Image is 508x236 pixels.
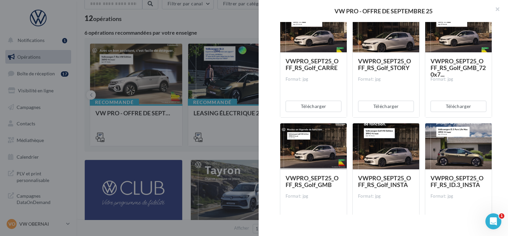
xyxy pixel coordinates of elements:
[286,193,341,199] div: Format: jpg
[269,8,497,14] div: VW PRO - OFFRE DE SEPTEMBRE 25
[431,174,483,188] span: VWPRO_SEPT25_OFF_RS_ID.3_INSTA
[431,57,486,78] span: VWPRO_SEPT25_OFF_RS_Golf_GMB_720x7...
[431,101,486,112] button: Télécharger
[286,101,341,112] button: Télécharger
[358,174,411,188] span: VWPRO_SEPT25_OFF_RS_Golf_INSTA
[485,213,501,229] iframe: Intercom live chat
[286,57,338,71] span: VWPRO_SEPT25_OFF_RS_Golf_CARRE
[431,193,486,199] div: Format: jpg
[431,76,486,82] div: Format: jpg
[286,76,341,82] div: Format: jpg
[358,101,414,112] button: Télécharger
[358,57,411,71] span: VWPRO_SEPT25_OFF_RS_Golf_STORY
[358,76,414,82] div: Format: jpg
[286,174,338,188] span: VWPRO_SEPT25_OFF_RS_Golf_GMB
[499,213,504,219] span: 1
[358,193,414,199] div: Format: jpg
